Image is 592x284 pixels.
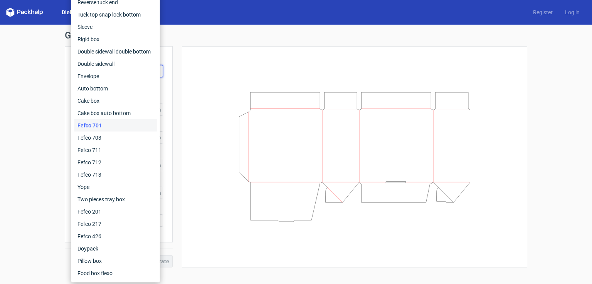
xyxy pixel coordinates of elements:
[74,267,157,279] div: Food box flexo
[74,8,157,21] div: Tuck top snap lock bottom
[74,205,157,218] div: Fefco 201
[74,45,157,58] div: Double sidewall double bottom
[559,8,586,16] a: Log in
[74,95,157,107] div: Cake box
[74,218,157,230] div: Fefco 217
[74,255,157,267] div: Pillow box
[74,107,157,119] div: Cake box auto bottom
[527,8,559,16] a: Register
[74,181,157,193] div: Yope
[74,193,157,205] div: Two pieces tray box
[74,144,157,156] div: Fefco 711
[74,242,157,255] div: Doypack
[74,82,157,95] div: Auto bottom
[74,70,157,82] div: Envelope
[74,156,157,169] div: Fefco 712
[74,119,157,132] div: Fefco 701
[74,33,157,45] div: Rigid box
[74,21,157,33] div: Sleeve
[74,230,157,242] div: Fefco 426
[74,132,157,144] div: Fefco 703
[65,31,527,40] h1: Generate new dieline
[74,58,157,70] div: Double sidewall
[74,169,157,181] div: Fefco 713
[55,8,88,16] a: Dielines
